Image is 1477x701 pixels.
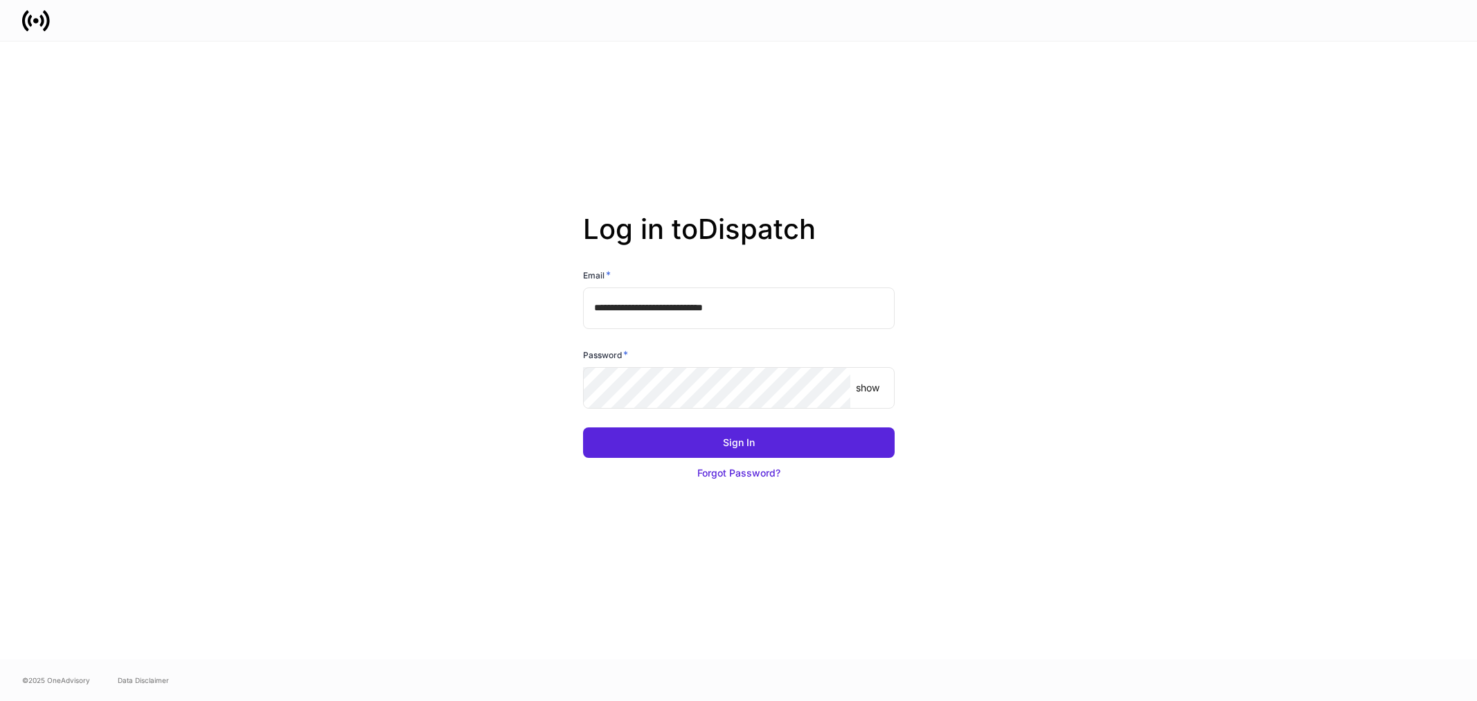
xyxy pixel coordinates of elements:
[583,268,611,282] h6: Email
[697,466,780,480] div: Forgot Password?
[583,213,895,268] h2: Log in to Dispatch
[22,675,90,686] span: © 2025 OneAdvisory
[583,458,895,488] button: Forgot Password?
[856,381,879,395] p: show
[583,427,895,458] button: Sign In
[723,436,755,450] div: Sign In
[118,675,169,686] a: Data Disclaimer
[583,348,628,362] h6: Password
